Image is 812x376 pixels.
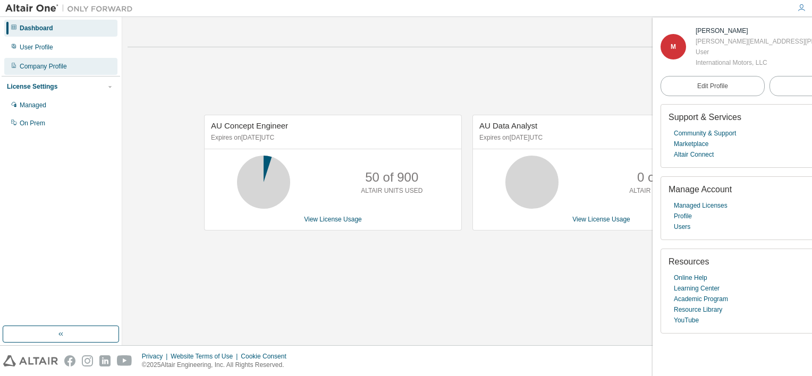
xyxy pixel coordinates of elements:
[361,186,422,195] p: ALTAIR UNITS USED
[7,82,57,91] div: License Settings
[479,133,721,142] p: Expires on [DATE] UTC
[674,304,722,315] a: Resource Library
[3,355,58,366] img: altair_logo.svg
[20,119,45,127] div: On Prem
[629,186,691,195] p: ALTAIR UNITS USED
[674,139,708,149] a: Marketplace
[5,3,138,14] img: Altair One
[20,24,53,32] div: Dashboard
[637,168,683,186] p: 0 of 315
[669,185,732,194] span: Manage Account
[241,352,292,361] div: Cookie Consent
[674,200,728,211] a: Managed Licenses
[211,121,288,130] span: AU Concept Engineer
[304,216,362,223] a: View License Usage
[82,355,93,366] img: instagram.svg
[674,294,728,304] a: Academic Program
[479,121,537,130] span: AU Data Analyst
[142,361,293,370] p: © 2025 Altair Engineering, Inc. All Rights Reserved.
[697,82,728,90] span: Edit Profile
[674,128,736,139] a: Community & Support
[674,149,714,160] a: Altair Connect
[669,113,741,122] span: Support & Services
[674,211,692,221] a: Profile
[674,315,699,326] a: YouTube
[674,221,690,232] a: Users
[20,62,67,71] div: Company Profile
[117,355,132,366] img: youtube.svg
[674,283,720,294] a: Learning Center
[99,355,111,366] img: linkedin.svg
[674,272,707,283] a: Online Help
[365,168,418,186] p: 50 of 900
[572,216,630,223] a: View License Usage
[669,257,709,266] span: Resources
[142,352,171,361] div: Privacy
[64,355,75,366] img: facebook.svg
[20,43,53,52] div: User Profile
[171,352,241,361] div: Website Terms of Use
[671,43,676,50] span: M
[20,101,46,109] div: Managed
[211,133,452,142] p: Expires on [DATE] UTC
[661,76,765,96] a: Edit Profile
